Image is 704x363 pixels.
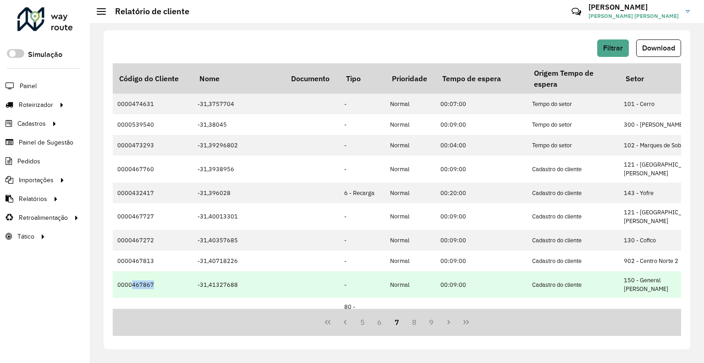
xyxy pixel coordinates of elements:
[436,298,528,324] td: 00:17:57
[354,313,371,331] button: 5
[340,251,385,271] td: -
[340,63,385,94] th: Tipo
[113,156,193,182] td: 0000467760
[436,156,528,182] td: 00:09:00
[528,251,619,271] td: Cadastro do cliente
[385,156,436,182] td: Normal
[436,251,528,271] td: 00:09:00
[440,313,457,331] button: Next Page
[193,94,285,114] td: -31,3757704
[28,49,62,60] label: Simulação
[385,203,436,230] td: Normal
[528,271,619,298] td: Cadastro do cliente
[436,135,528,156] td: 00:04:00
[17,232,34,241] span: Tático
[193,271,285,298] td: -31,41327688
[436,271,528,298] td: 00:09:00
[193,135,285,156] td: -31,39296802
[385,230,436,251] td: Normal
[385,251,436,271] td: Normal
[113,203,193,230] td: 0000467727
[528,63,619,94] th: Origem Tempo de espera
[385,114,436,135] td: Normal
[340,94,385,114] td: -
[436,203,528,230] td: 00:09:00
[528,230,619,251] td: Cadastro do cliente
[113,114,193,135] td: 0000539540
[193,114,285,135] td: -31,38045
[113,298,193,324] td: 0000454721
[113,230,193,251] td: 0000467272
[340,271,385,298] td: -
[285,63,340,94] th: Documento
[113,63,193,94] th: Código do Cliente
[436,183,528,203] td: 00:20:00
[528,135,619,156] td: Tempo do setor
[19,175,54,185] span: Importações
[436,230,528,251] td: 00:09:00
[340,230,385,251] td: -
[193,183,285,203] td: -31,396028
[336,313,354,331] button: Previous Page
[19,100,53,110] span: Roteirizador
[528,298,619,324] td: Cadastro do cliente
[17,156,40,166] span: Pedidos
[19,138,73,147] span: Painel de Sugestão
[597,39,629,57] button: Filtrar
[588,12,679,20] span: [PERSON_NAME] [PERSON_NAME]
[588,3,679,11] h3: [PERSON_NAME]
[193,298,285,324] td: -31,41376834
[436,94,528,114] td: 00:07:00
[340,135,385,156] td: -
[20,81,37,91] span: Painel
[193,63,285,94] th: Nome
[423,313,440,331] button: 9
[528,203,619,230] td: Cadastro do cliente
[406,313,423,331] button: 8
[193,251,285,271] td: -31,40718226
[319,313,336,331] button: First Page
[193,230,285,251] td: -31,40357685
[193,203,285,230] td: -31,40013301
[642,44,675,52] span: Download
[457,313,475,331] button: Last Page
[371,313,388,331] button: 6
[528,156,619,182] td: Cadastro do cliente
[528,183,619,203] td: Cadastro do cliente
[340,203,385,230] td: -
[385,298,436,324] td: Normal
[385,135,436,156] td: Normal
[566,2,586,22] a: Contato Rápido
[636,39,681,57] button: Download
[113,271,193,298] td: 0000467867
[106,6,189,17] h2: Relatório de cliente
[113,135,193,156] td: 0000473293
[113,183,193,203] td: 0000432417
[436,63,528,94] th: Tempo de espera
[19,213,68,223] span: Retroalimentação
[340,156,385,182] td: -
[528,114,619,135] td: Tempo do setor
[385,63,436,94] th: Prioridade
[340,183,385,203] td: 6 - Recarga
[436,114,528,135] td: 00:09:00
[19,194,47,204] span: Relatórios
[603,44,623,52] span: Filtrar
[340,298,385,324] td: 80 - Chopp/VIP
[193,156,285,182] td: -31,3938956
[113,251,193,271] td: 0000467813
[528,94,619,114] td: Tempo do setor
[385,94,436,114] td: Normal
[385,183,436,203] td: Normal
[340,114,385,135] td: -
[385,271,436,298] td: Normal
[17,119,46,128] span: Cadastros
[388,313,406,331] button: 7
[113,94,193,114] td: 0000474631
